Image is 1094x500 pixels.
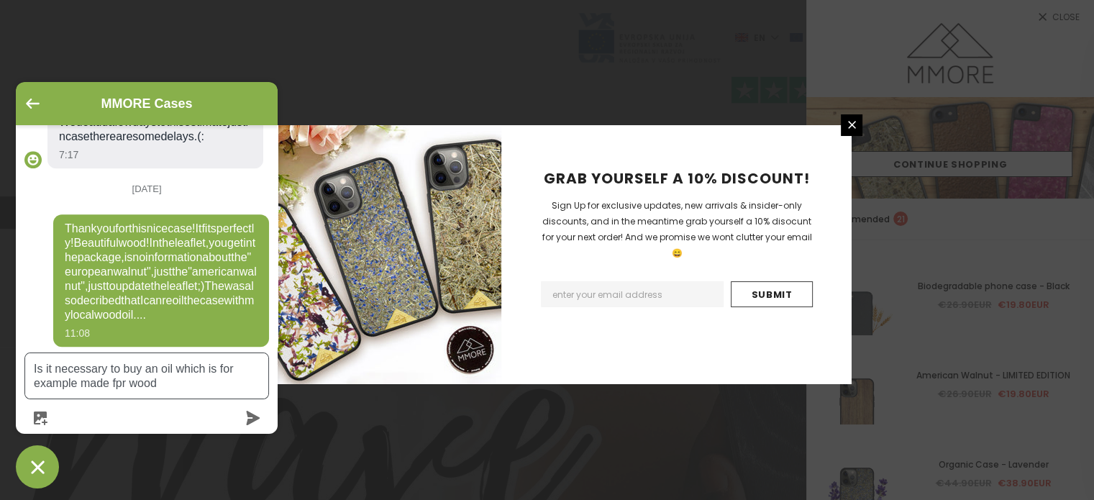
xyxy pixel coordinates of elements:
[841,114,862,136] a: Close
[731,281,813,307] input: Submit
[544,168,810,188] span: GRAB YOURSELF A 10% DISCOUNT!
[541,281,724,307] input: Email Address
[12,82,282,488] inbox-online-store-chat: Shopify online store chat
[542,199,812,259] span: Sign Up for exclusive updates, new arrivals & insider-only discounts, and in the meantime grab yo...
